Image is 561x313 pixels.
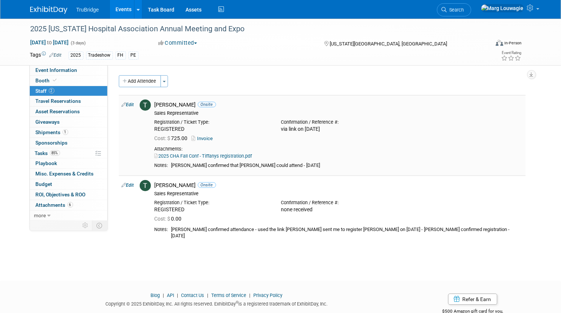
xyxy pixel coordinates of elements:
div: Notes: [155,162,168,168]
span: more [34,212,46,218]
a: ROI, Objectives & ROO [30,190,107,200]
a: Sponsorships [30,138,107,148]
div: none received [281,206,396,213]
span: Attachments [36,202,73,208]
div: In-Person [504,40,522,46]
div: Event Format [449,39,522,50]
span: Budget [36,181,53,187]
a: Edit [122,183,134,188]
a: API [167,293,174,298]
a: Edit [122,102,134,107]
div: Registration / Ticket Type: [155,200,270,206]
a: more [30,211,107,221]
span: | [247,293,252,298]
a: Contact Us [181,293,204,298]
a: Staff2 [30,86,107,96]
div: 2025 [US_STATE] Hospital Association Annual Meeting and Expo [28,22,480,36]
td: Toggle Event Tabs [92,221,107,230]
img: T.jpg [140,180,151,191]
span: Cost: $ [155,135,171,141]
div: [PERSON_NAME] confirmed that [PERSON_NAME] could attend - [DATE] [171,162,523,169]
button: Add Attendee [119,75,161,87]
div: Confirmation / Reference #: [281,200,396,206]
div: REGISTERED [155,206,270,213]
span: ROI, Objectives & ROO [36,192,86,197]
img: T.jpg [140,99,151,111]
div: Registration / Ticket Type: [155,119,270,125]
span: 1 [63,129,68,135]
div: Sales Representative [155,110,523,116]
i: Booth reservation complete [53,78,57,82]
span: | [161,293,166,298]
a: Refer & Earn [448,294,497,305]
td: Personalize Event Tab Strip [79,221,92,230]
a: Booth [30,76,107,86]
span: Onsite [198,102,216,107]
div: 2025 [69,51,83,59]
img: Format-Inperson.png [496,40,503,46]
div: Notes: [155,227,168,233]
span: 6 [67,202,73,208]
span: | [205,293,210,298]
img: ExhibitDay [30,6,67,14]
div: REGISTERED [155,126,270,133]
sup: ® [236,300,238,304]
div: [PERSON_NAME] confirmed attendance - used the link [PERSON_NAME] sent me to register [PERSON_NAME... [171,227,523,239]
span: Shipments [36,129,68,135]
a: Playbook [30,158,107,168]
span: 2 [49,88,54,94]
a: Edit [50,53,62,58]
span: [US_STATE][GEOGRAPHIC_DATA], [GEOGRAPHIC_DATA] [330,41,447,47]
a: Blog [150,293,160,298]
span: 0.00 [155,216,185,222]
span: to [46,39,53,45]
span: Tasks [35,150,60,156]
div: Tradeshow [86,51,113,59]
div: Confirmation / Reference #: [281,119,396,125]
div: Attachments: [155,146,523,152]
a: Tasks85% [30,148,107,158]
span: Sponsorships [36,140,68,146]
span: Travel Reservations [36,98,81,104]
span: Search [447,7,464,13]
span: 725.00 [155,135,191,141]
span: [DATE] [DATE] [30,39,69,46]
span: Cost: $ [155,216,171,222]
div: via link on [DATE] [281,126,396,133]
a: Travel Reservations [30,96,107,106]
span: Giveaways [36,119,60,125]
span: Booth [36,78,58,83]
span: | [175,293,180,298]
span: Onsite [198,182,216,188]
a: Asset Reservations [30,107,107,117]
div: Copyright © 2025 ExhibitDay, Inc. All rights reserved. ExhibitDay is a registered trademark of Ex... [30,299,403,307]
span: 85% [50,150,60,156]
div: Event Rating [501,51,522,55]
span: TruBridge [76,7,99,13]
a: Budget [30,179,107,189]
td: Tags [30,51,62,60]
a: Terms of Service [211,293,246,298]
span: Staff [36,88,54,94]
a: Invoice [192,136,216,141]
img: Marg Louwagie [481,4,524,12]
a: Privacy Policy [253,293,282,298]
span: (3 days) [70,41,86,45]
a: Search [437,3,471,16]
div: [PERSON_NAME] [155,101,523,108]
span: Misc. Expenses & Credits [36,171,94,177]
a: Giveaways [30,117,107,127]
span: Event Information [36,67,77,73]
div: Sales Representative [155,191,523,197]
a: 2025 CHA Fall Conf - Tiffanys registration.pdf [155,153,252,159]
a: Misc. Expenses & Credits [30,169,107,179]
a: Event Information [30,65,107,75]
span: Playbook [36,160,57,166]
span: Asset Reservations [36,108,80,114]
button: Committed [156,39,200,47]
a: Attachments6 [30,200,107,210]
div: FH [115,51,126,59]
div: [PERSON_NAME] [155,182,523,189]
a: Shipments1 [30,127,107,137]
div: PE [129,51,139,59]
